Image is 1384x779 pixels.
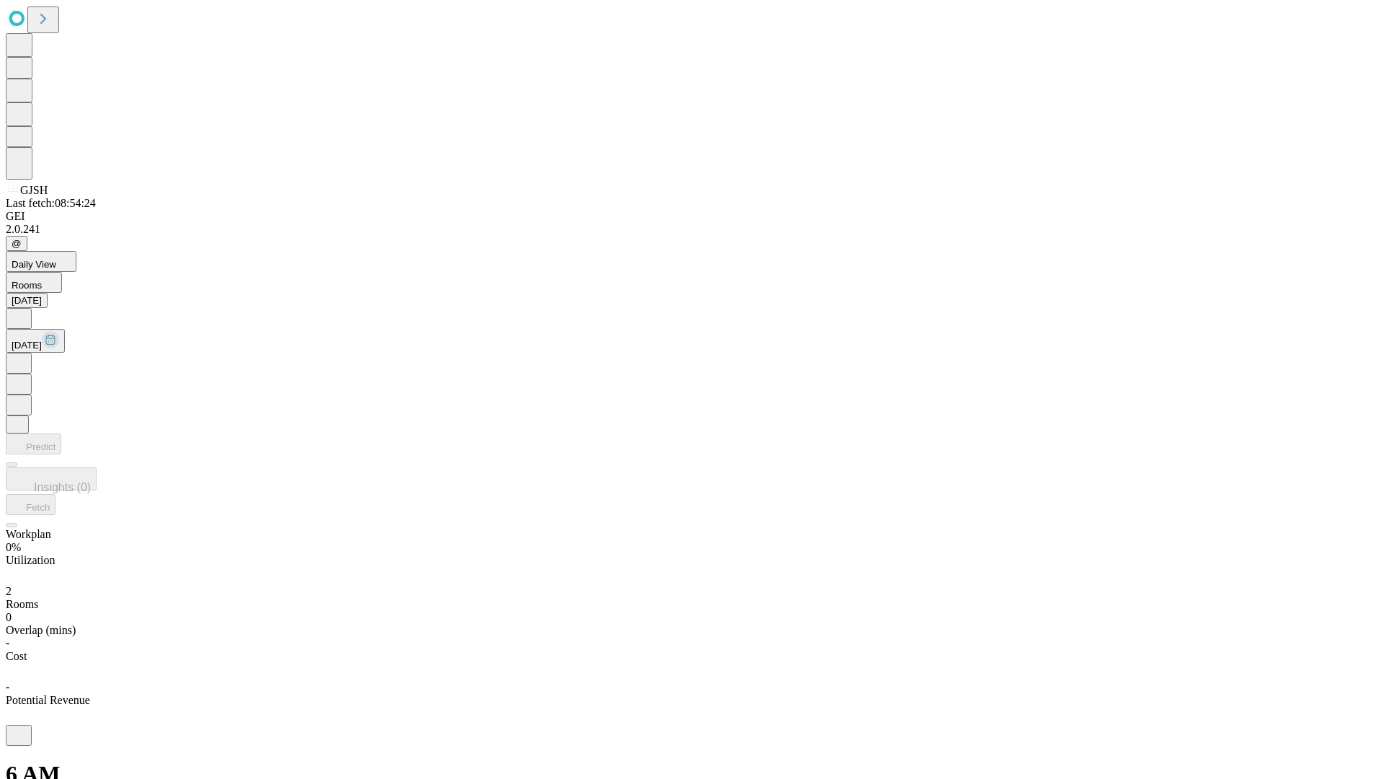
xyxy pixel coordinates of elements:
span: Overlap (mins) [6,624,76,636]
span: 0 [6,611,12,623]
button: Fetch [6,494,56,515]
button: Rooms [6,272,62,293]
button: Daily View [6,251,76,272]
button: Insights (0) [6,467,97,490]
span: 2 [6,585,12,597]
span: - [6,637,9,649]
span: Daily View [12,259,56,270]
span: Last fetch: 08:54:24 [6,197,96,209]
button: Predict [6,433,61,454]
button: @ [6,236,27,251]
span: Utilization [6,554,55,566]
span: 0% [6,541,21,553]
span: - [6,681,9,693]
span: Rooms [6,598,38,610]
span: Cost [6,650,27,662]
span: Insights (0) [34,481,91,493]
span: GJSH [20,184,48,196]
button: [DATE] [6,293,48,308]
span: [DATE] [12,340,42,351]
span: Workplan [6,528,51,540]
div: GEI [6,210,1378,223]
div: 2.0.241 [6,223,1378,236]
span: Rooms [12,280,42,291]
span: @ [12,238,22,249]
span: Potential Revenue [6,694,90,706]
button: [DATE] [6,329,65,353]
